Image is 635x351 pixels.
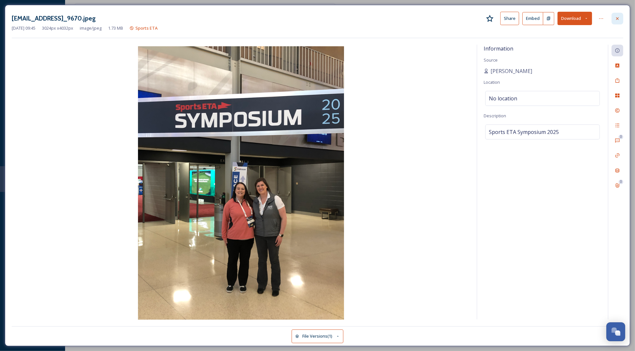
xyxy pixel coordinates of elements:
button: Download [558,12,592,25]
div: 0 [619,135,623,139]
button: File Versions(1) [292,329,344,343]
span: image/jpeg [80,25,102,31]
span: Location [484,79,500,85]
span: No location [489,95,517,102]
span: 1.73 MB [108,25,123,31]
button: Embed [522,12,543,25]
span: [PERSON_NAME] [490,67,532,75]
button: Open Chat [606,322,625,341]
span: [DATE] 09:45 [12,25,35,31]
span: Information [484,45,513,52]
span: Sports ETA Symposium 2025 [489,128,559,136]
h3: [EMAIL_ADDRESS]_9670.jpeg [12,14,96,23]
button: Share [500,12,519,25]
span: Description [484,113,506,119]
div: 0 [619,180,623,184]
span: 3024 px x 4032 px [42,25,73,31]
span: Sports ETA [135,25,158,31]
img: jvandyke%40visitquadcities.com-IMG_9670.jpeg [12,46,470,321]
span: Source [484,57,498,63]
